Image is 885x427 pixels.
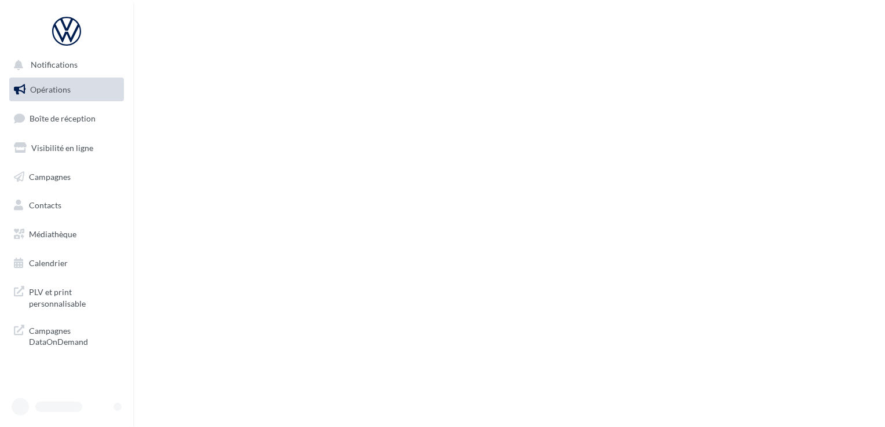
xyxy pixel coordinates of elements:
[31,143,93,153] span: Visibilité en ligne
[7,279,126,314] a: PLV et print personnalisable
[31,60,78,70] span: Notifications
[29,229,76,239] span: Médiathèque
[7,165,126,189] a: Campagnes
[7,193,126,218] a: Contacts
[7,222,126,246] a: Médiathèque
[7,106,126,131] a: Boîte de réception
[29,171,71,181] span: Campagnes
[7,136,126,160] a: Visibilité en ligne
[29,258,68,268] span: Calendrier
[29,200,61,210] span: Contacts
[29,284,119,309] span: PLV et print personnalisable
[30,113,96,123] span: Boîte de réception
[7,78,126,102] a: Opérations
[7,318,126,352] a: Campagnes DataOnDemand
[29,323,119,348] span: Campagnes DataOnDemand
[30,84,71,94] span: Opérations
[7,251,126,275] a: Calendrier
